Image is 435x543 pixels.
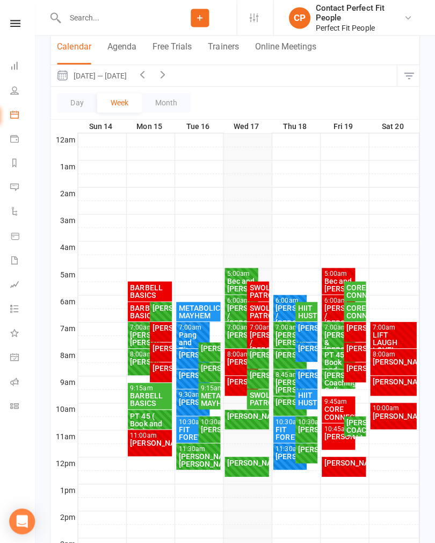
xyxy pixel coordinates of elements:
[131,349,161,356] div: 8:00am
[250,282,267,297] div: SWOL PATROL
[324,404,354,419] div: CORE CONNECTION
[153,363,171,370] div: [PERSON_NAME]
[11,506,37,532] div: Open Intercom Messenger
[276,451,306,458] div: [PERSON_NAME]
[179,349,209,357] div: [PERSON_NAME]
[201,390,219,405] div: METABOLIC MAYHEM
[131,330,161,345] div: [PERSON_NAME]/ [PERSON_NAME]
[131,303,161,318] div: BARBELL BASICS
[131,437,171,445] div: [PERSON_NAME]
[321,119,369,132] th: Fri 19
[201,383,219,390] div: 9:15am
[373,330,415,352] div: LIFT LAUGH LOVE!
[52,509,79,522] th: 2pm
[52,401,79,415] th: 10am
[276,417,306,424] div: 10:30am
[373,323,415,330] div: 7:00am
[12,79,36,103] a: People
[373,376,415,384] div: [PERSON_NAME]
[12,127,36,152] a: Payments
[256,41,317,64] button: Online Meetings
[324,397,354,404] div: 9:45am
[63,10,164,25] input: Search...
[228,276,257,291] div: Bec and [PERSON_NAME]
[52,347,79,361] th: 8am
[228,457,268,465] div: [PERSON_NAME]
[346,303,364,318] div: CORE CONNECTION
[298,417,316,424] div: 10:30am
[143,92,192,112] button: Month
[298,370,316,377] div: [PERSON_NAME]
[276,424,306,439] div: FIT FOREVERS
[272,119,321,132] th: Thu 18
[179,330,209,352] div: Pang and Tita
[12,394,36,418] a: Class kiosk mode
[346,343,364,351] div: [PERSON_NAME]
[250,330,267,352] div: [PERSON_NAME] / [PERSON_NAME]
[12,369,36,394] a: Roll call kiosk mode
[154,41,193,64] button: Free Trials
[324,269,354,276] div: 5:00am
[369,119,419,132] th: Sat 20
[276,444,306,451] div: 11:30am
[52,428,79,441] th: 11am
[179,390,209,397] div: 9:30am
[276,397,306,404] div: [PERSON_NAME]
[52,320,79,334] th: 7am
[131,282,171,297] div: BARBELL BASICS
[228,296,257,303] div: 6:00am
[131,390,171,405] div: BARBELL BASICS
[346,282,364,297] div: CORE CONNECTION
[131,410,171,433] div: PT 45 ( Book and Pay)
[224,119,272,132] th: Wed 17
[373,403,415,410] div: 10:00am
[59,41,92,64] button: Calendar
[12,345,36,369] a: General attendance kiosk mode
[131,356,161,364] div: [PERSON_NAME]
[250,370,267,377] div: [PERSON_NAME]
[153,323,171,330] div: [PERSON_NAME]
[289,7,311,28] div: CP
[98,92,143,112] button: Week
[228,303,257,325] div: [PERSON_NAME] / [PERSON_NAME]
[52,294,79,307] th: 6am
[276,303,306,325] div: [PERSON_NAME] / [PERSON_NAME]
[250,349,267,357] div: [PERSON_NAME]
[176,119,224,132] th: Tue 16
[52,374,79,388] th: 9am
[12,321,36,345] a: What's New
[298,343,316,351] div: [PERSON_NAME]
[250,390,267,405] div: SWOL PATROL
[324,323,354,330] div: 7:00am
[276,377,306,392] div: [PERSON_NAME]/ [PERSON_NAME]
[250,323,267,330] div: 7:00am
[276,323,306,330] div: 7:00am
[298,444,316,451] div: [PERSON_NAME]
[373,356,415,364] div: [PERSON_NAME]
[108,41,137,64] button: Agenda
[324,349,354,380] div: PT 45 ( Book and Pay)
[276,370,306,377] div: 8:45am
[276,296,306,303] div: 6:00am
[12,103,36,127] a: Calendar
[373,410,415,418] div: [PERSON_NAME]
[201,417,219,424] div: 10:30am
[298,323,316,330] div: [PERSON_NAME]
[201,424,219,431] div: [PERSON_NAME]
[179,397,209,404] div: [PERSON_NAME]
[228,376,257,384] div: [PERSON_NAME]
[52,482,79,495] th: 1pm
[12,273,36,297] a: Assessments
[153,343,171,351] div: [PERSON_NAME]
[179,417,209,424] div: 10:30am
[276,330,306,345] div: [PERSON_NAME]/ [PERSON_NAME]
[131,383,171,390] div: 9:15am
[324,457,365,465] div: [PERSON_NAME]
[324,303,354,325] div: [PERSON_NAME] / [PERSON_NAME]
[179,370,209,377] div: [PERSON_NAME]
[12,152,36,176] a: Reports
[52,65,133,85] button: [DATE] — [DATE]
[298,390,316,405] div: HIIT HUSTLE
[324,424,354,431] div: 10:45am
[131,323,161,330] div: 7:00am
